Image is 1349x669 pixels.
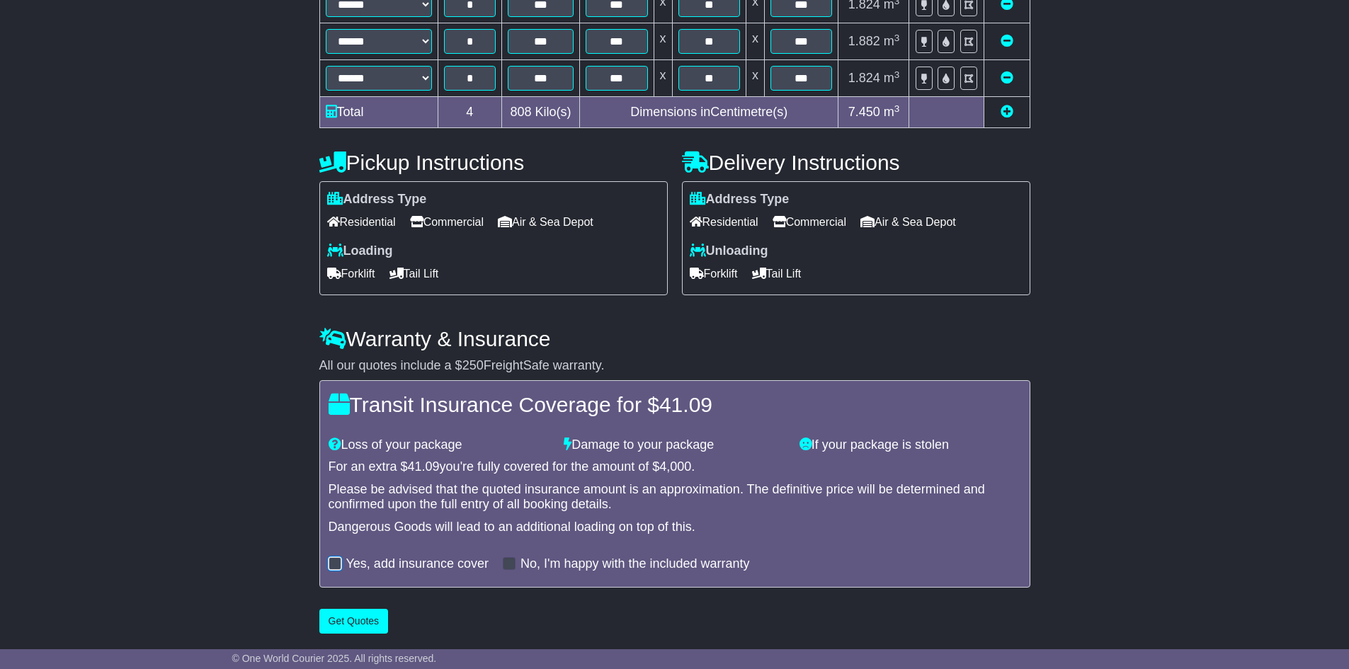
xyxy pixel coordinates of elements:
span: 250 [462,358,484,372]
div: All our quotes include a $ FreightSafe warranty. [319,358,1030,374]
span: Tail Lift [389,263,439,285]
sup: 3 [894,103,900,114]
span: Residential [327,211,396,233]
sup: 3 [894,33,900,43]
span: Air & Sea Depot [498,211,593,233]
a: Add new item [1001,105,1013,119]
span: 41.09 [408,459,440,474]
label: Unloading [690,244,768,259]
span: Forklift [690,263,738,285]
h4: Transit Insurance Coverage for $ [329,393,1021,416]
div: Damage to your package [557,438,792,453]
span: © One World Courier 2025. All rights reserved. [232,653,437,664]
a: Remove this item [1001,71,1013,85]
span: 808 [511,105,532,119]
span: m [884,71,900,85]
div: If your package is stolen [792,438,1028,453]
label: Address Type [690,192,790,207]
span: 1.824 [848,71,880,85]
td: Dimensions in Centimetre(s) [580,97,838,128]
label: Yes, add insurance cover [346,556,489,572]
span: m [884,105,900,119]
span: Air & Sea Depot [860,211,956,233]
div: For an extra $ you're fully covered for the amount of $ . [329,459,1021,475]
span: 4,000 [659,459,691,474]
a: Remove this item [1001,34,1013,48]
h4: Delivery Instructions [682,151,1030,174]
label: No, I'm happy with the included warranty [520,556,750,572]
div: Please be advised that the quoted insurance amount is an approximation. The definitive price will... [329,482,1021,513]
span: Residential [690,211,758,233]
div: Loss of your package [321,438,557,453]
td: Total [319,97,438,128]
td: Kilo(s) [502,97,580,128]
span: 1.882 [848,34,880,48]
td: x [654,60,672,97]
span: Commercial [410,211,484,233]
div: Dangerous Goods will lead to an additional loading on top of this. [329,520,1021,535]
h4: Warranty & Insurance [319,327,1030,350]
span: Forklift [327,263,375,285]
td: x [654,23,672,60]
span: m [884,34,900,48]
span: 41.09 [659,393,712,416]
span: Commercial [773,211,846,233]
label: Loading [327,244,393,259]
span: Tail Lift [752,263,802,285]
button: Get Quotes [319,609,389,634]
td: 4 [438,97,502,128]
td: x [746,23,764,60]
sup: 3 [894,69,900,80]
td: x [746,60,764,97]
label: Address Type [327,192,427,207]
span: 7.450 [848,105,880,119]
h4: Pickup Instructions [319,151,668,174]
